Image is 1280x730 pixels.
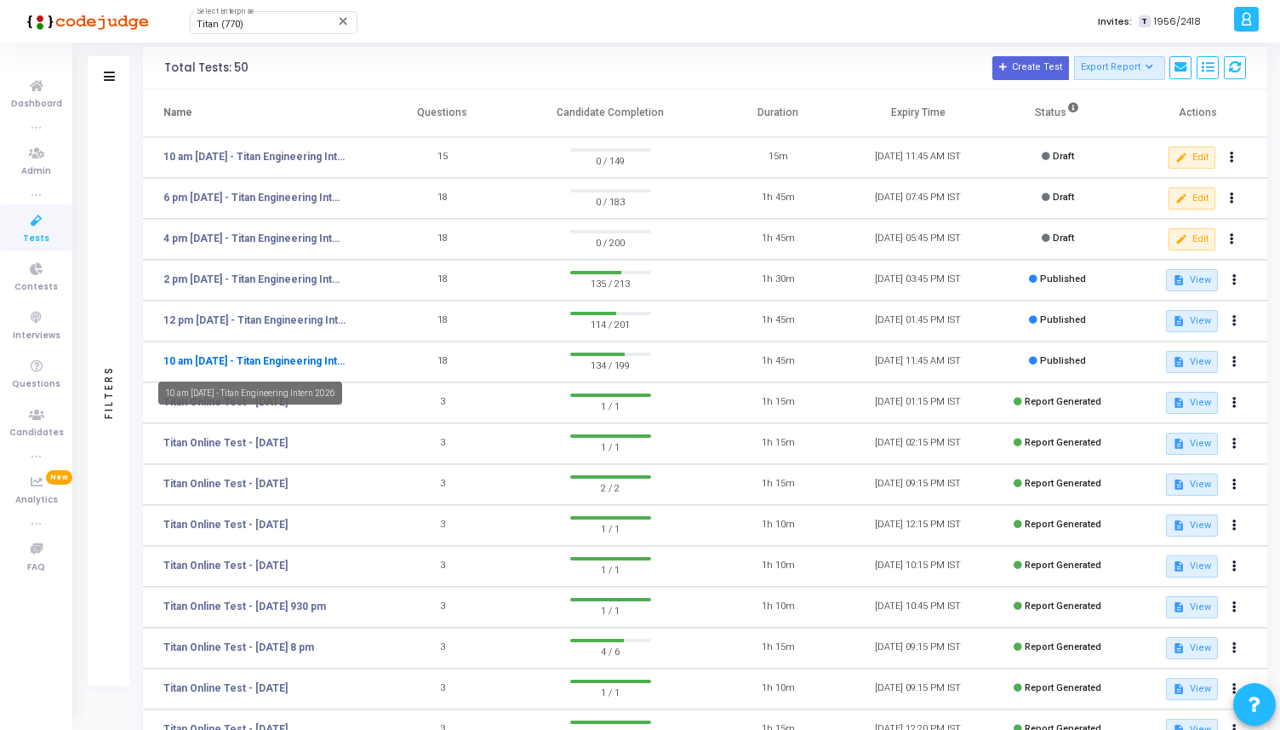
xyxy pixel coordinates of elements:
[570,152,651,169] span: 0 / 149
[848,137,987,178] td: [DATE] 11:45 AM IST
[570,274,651,291] span: 135 / 213
[373,137,512,178] td: 15
[848,89,987,137] th: Expiry Time
[512,89,708,137] th: Candidate Completion
[570,193,651,210] span: 0 / 183
[12,377,60,392] span: Questions
[373,301,512,342] td: 18
[570,479,651,496] span: 2 / 2
[337,14,351,28] mat-icon: Clear
[570,520,651,537] span: 1 / 1
[848,464,987,505] td: [DATE] 09:15 PM IST
[373,260,512,301] td: 18
[848,669,987,710] td: [DATE] 09:15 PM IST
[14,280,58,295] span: Contests
[1025,478,1101,489] span: Report Generated
[373,628,512,669] td: 3
[1166,678,1218,700] button: View
[1173,438,1185,450] mat-icon: description
[708,178,848,219] td: 1h 45m
[708,219,848,260] td: 1h 45m
[848,342,987,382] td: [DATE] 11:45 AM IST
[373,89,512,137] th: Questions
[27,560,45,575] span: FAQ
[163,231,346,246] a: 4 pm [DATE] - Titan Engineering Intern 2026
[1166,392,1218,414] button: View
[163,517,288,532] a: Titan Online Test - [DATE]
[1173,601,1185,613] mat-icon: description
[1175,233,1187,245] mat-icon: edit
[708,260,848,301] td: 1h 30m
[708,464,848,505] td: 1h 15m
[848,628,987,669] td: [DATE] 09:15 PM IST
[21,164,51,179] span: Admin
[570,233,651,250] span: 0 / 200
[1173,560,1185,572] mat-icon: description
[570,560,651,578] span: 1 / 1
[1025,560,1101,571] span: Report Generated
[1175,193,1187,204] mat-icon: edit
[1025,601,1101,612] span: Report Generated
[848,301,987,342] td: [DATE] 01:45 PM IST
[1166,555,1218,578] button: View
[570,438,651,455] span: 1 / 1
[373,587,512,628] td: 3
[1166,269,1218,291] button: View
[197,19,243,30] span: Titan (770)
[9,426,64,440] span: Candidates
[708,382,848,423] td: 1h 15m
[848,260,987,301] td: [DATE] 03:45 PM IST
[1025,641,1101,652] span: Report Generated
[848,423,987,464] td: [DATE] 02:15 PM IST
[143,89,373,137] th: Name
[13,329,60,343] span: Interviews
[570,315,651,332] span: 114 / 201
[1166,433,1218,455] button: View
[708,546,848,587] td: 1h 10m
[163,599,326,614] a: Titan Online Test - [DATE] 930 pm
[992,56,1069,80] button: Create Test
[708,137,848,178] td: 15m
[373,342,512,382] td: 18
[163,435,288,451] a: Titan Online Test - [DATE]
[163,558,288,573] a: Titan Online Test - [DATE]
[1074,56,1165,80] button: Export Report
[1173,520,1185,532] mat-icon: description
[163,272,346,287] a: 2 pm [DATE] - Titan Engineering Intern 2026
[373,382,512,423] td: 3
[1098,14,1132,29] label: Invites:
[708,669,848,710] td: 1h 10m
[1154,14,1201,29] span: 1956/2418
[708,628,848,669] td: 1h 15m
[1025,682,1101,693] span: Report Generated
[1040,314,1086,325] span: Published
[1053,151,1074,162] span: Draft
[1139,15,1150,28] span: T
[15,493,58,508] span: Analytics
[46,470,72,485] span: New
[163,149,346,164] a: 10 am [DATE] - Titan Engineering Intern 2026
[1175,152,1187,164] mat-icon: edit
[163,354,346,369] a: 10 am [DATE] - Titan Engineering Intern 2026
[11,97,62,112] span: Dashboard
[373,669,512,710] td: 3
[373,546,512,587] td: 3
[1025,519,1101,530] span: Report Generated
[373,423,512,464] td: 3
[23,232,49,246] span: Tests
[1040,355,1086,366] span: Published
[988,89,1128,137] th: Status
[708,423,848,464] td: 1h 15m
[1173,315,1185,327] mat-icon: description
[163,681,288,696] a: Titan Online Test - [DATE]
[1173,683,1185,695] mat-icon: description
[163,190,346,205] a: 6 pm [DATE] - Titan Engineering Intern 2026
[708,342,848,382] td: 1h 45m
[1053,192,1074,203] span: Draft
[163,313,346,328] a: 12 pm [DATE] - Titan Engineering Intern 2026
[164,61,249,75] div: Total Tests: 50
[848,382,987,423] td: [DATE] 01:15 PM IST
[708,89,848,137] th: Duration
[848,587,987,628] td: [DATE] 10:45 PM IST
[1166,310,1218,332] button: View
